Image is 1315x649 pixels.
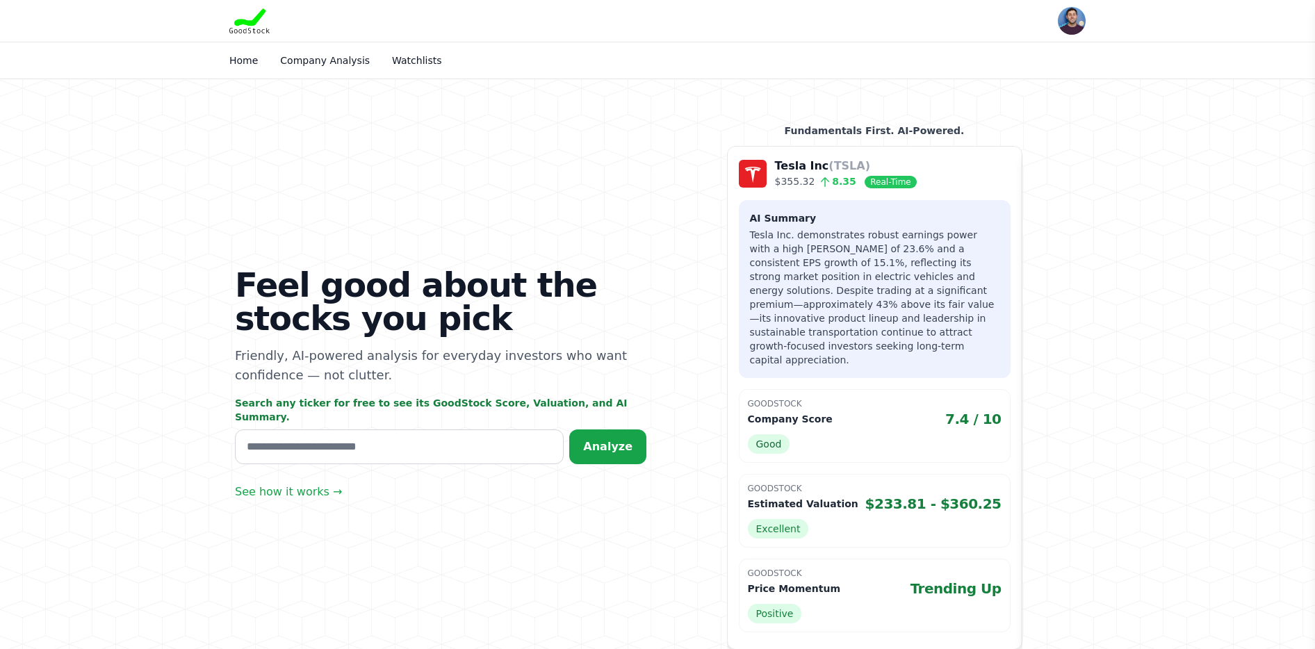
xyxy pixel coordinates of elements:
[280,55,370,66] a: Company Analysis
[392,55,441,66] a: Watchlists
[1058,7,1086,35] img: user photo
[235,484,342,500] a: See how it works →
[748,568,1002,579] p: GoodStock
[727,124,1022,138] p: Fundamentals First. AI-Powered.
[910,579,1002,598] span: Trending Up
[748,398,1002,409] p: GoodStock
[865,176,916,188] span: Real-Time
[748,604,802,623] span: Positive
[748,497,858,511] p: Estimated Valuation
[748,483,1002,494] p: GoodStock
[828,159,870,172] span: (TSLA)
[748,412,833,426] p: Company Score
[775,174,917,189] p: $355.32
[750,211,999,225] h3: AI Summary
[775,158,917,174] p: Tesla Inc
[229,8,270,33] img: Goodstock Logo
[750,228,999,367] p: Tesla Inc. demonstrates robust earnings power with a high [PERSON_NAME] of 23.6% and a consistent...
[815,176,856,187] span: 8.35
[865,494,1002,514] span: $233.81 - $360.25
[583,440,632,453] span: Analyze
[569,429,646,464] button: Analyze
[945,409,1002,429] span: 7.4 / 10
[748,582,840,595] p: Price Momentum
[235,396,646,424] p: Search any ticker for free to see its GoodStock Score, Valuation, and AI Summary.
[229,55,258,66] a: Home
[739,160,767,188] img: Company Logo
[235,268,646,335] h1: Feel good about the stocks you pick
[748,434,790,454] span: Good
[748,519,809,539] span: Excellent
[235,346,646,385] p: Friendly, AI-powered analysis for everyday investors who want confidence — not clutter.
